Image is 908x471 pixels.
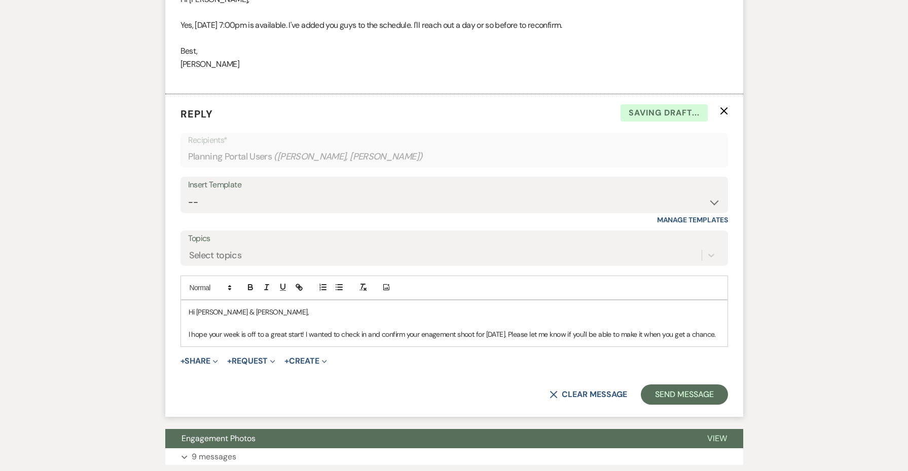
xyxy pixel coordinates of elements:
[641,384,728,405] button: Send Message
[180,107,213,121] span: Reply
[707,433,727,444] span: View
[188,231,720,246] label: Topics
[180,357,219,365] button: Share
[165,448,743,465] button: 9 messages
[192,450,236,463] p: 9 messages
[165,429,691,448] button: Engagement Photos
[180,357,185,365] span: +
[284,357,289,365] span: +
[188,147,720,167] div: Planning Portal Users
[550,390,627,399] button: Clear message
[180,46,198,56] span: Best,
[621,104,708,122] span: Saving draft...
[284,357,326,365] button: Create
[227,357,275,365] button: Request
[189,329,720,340] p: I hope your week is off to a great start! I wanted to check in and confirm your enagement shoot f...
[657,215,728,224] a: Manage Templates
[227,357,232,365] span: +
[188,178,720,192] div: Insert Template
[274,150,423,164] span: ( [PERSON_NAME], [PERSON_NAME] )
[188,134,720,147] p: Recipients*
[189,249,242,262] div: Select topics
[181,433,256,444] span: Engagement Photos
[189,306,720,318] p: Hi [PERSON_NAME] & [PERSON_NAME],
[180,59,240,69] span: [PERSON_NAME]
[180,20,562,30] span: Yes, [DATE] 7:00pm is available. I've added you guys to the schedule. I'll reach out a day or so ...
[691,429,743,448] button: View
